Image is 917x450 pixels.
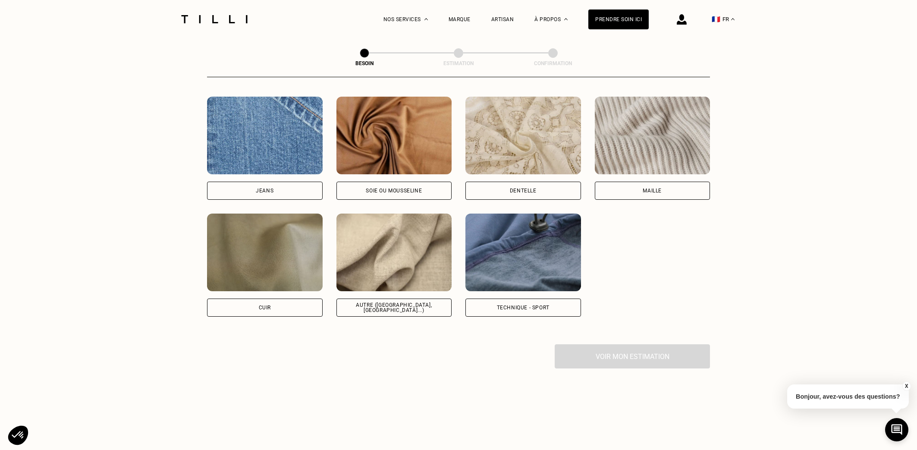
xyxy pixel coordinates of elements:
[207,214,323,291] img: Tilli retouche vos vêtements en Cuir
[449,16,471,22] a: Marque
[344,302,445,313] div: Autre ([GEOGRAPHIC_DATA], [GEOGRAPHIC_DATA]...)
[336,214,452,291] img: Tilli retouche vos vêtements en Autre (coton, jersey...)
[787,384,909,409] p: Bonjour, avez-vous des questions?
[424,18,428,20] img: Menu déroulant
[677,14,687,25] img: icône connexion
[712,15,720,23] span: 🇫🇷
[207,97,323,174] img: Tilli retouche vos vêtements en Jeans
[366,188,422,193] div: Soie ou mousseline
[259,305,271,310] div: Cuir
[336,97,452,174] img: Tilli retouche vos vêtements en Soie ou mousseline
[178,15,251,23] img: Logo du service de couturière Tilli
[510,60,596,66] div: Confirmation
[564,18,568,20] img: Menu déroulant à propos
[465,214,581,291] img: Tilli retouche vos vêtements en Technique - Sport
[902,381,911,391] button: X
[497,305,550,310] div: Technique - Sport
[731,18,735,20] img: menu déroulant
[643,188,662,193] div: Maille
[415,60,502,66] div: Estimation
[465,97,581,174] img: Tilli retouche vos vêtements en Dentelle
[595,97,710,174] img: Tilli retouche vos vêtements en Maille
[588,9,649,29] a: Prendre soin ici
[256,188,273,193] div: Jeans
[510,188,537,193] div: Dentelle
[321,60,408,66] div: Besoin
[491,16,514,22] a: Artisan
